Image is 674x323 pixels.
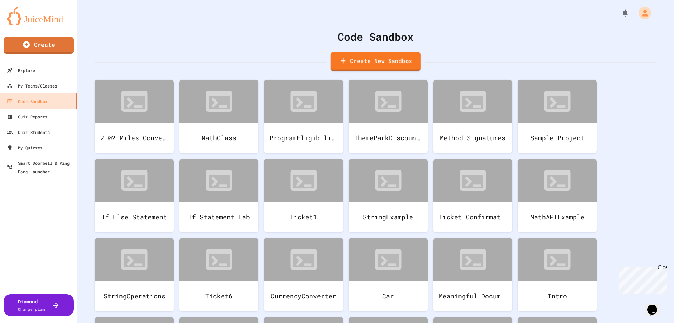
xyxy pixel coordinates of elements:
[95,80,174,153] a: 2.02 Miles Converter
[7,82,57,90] div: My Teams/Classes
[7,66,35,75] div: Explore
[179,123,258,153] div: MathClass
[349,123,428,153] div: ThemeParkDiscount (3.03)
[264,281,343,311] div: CurrencyConverter
[264,202,343,232] div: Ticket1
[179,238,258,311] a: Ticket6
[433,202,512,232] div: Ticket Confirmation Lab
[264,238,343,311] a: CurrencyConverter
[518,238,597,311] a: Intro
[95,123,174,153] div: 2.02 Miles Converter
[518,80,597,153] a: Sample Project
[433,159,512,232] a: Ticket Confirmation Lab
[518,123,597,153] div: Sample Project
[179,159,258,232] a: If Statement Lab
[631,5,653,21] div: My Account
[608,7,631,19] div: My Notifications
[518,159,597,232] a: MathAPIExample
[349,80,428,153] a: ThemeParkDiscount (3.03)
[264,123,343,153] div: ProgramEligibility (3.05)
[7,7,70,25] img: logo-orange.svg
[4,37,74,54] a: Create
[433,238,512,311] a: Meaningful Documentation
[264,80,343,153] a: ProgramEligibility (3.05)
[433,123,512,153] div: Method Signatures
[179,281,258,311] div: Ticket6
[179,202,258,232] div: If Statement Lab
[7,143,42,152] div: My Quizzes
[95,29,656,45] div: Code Sandbox
[349,159,428,232] a: StringExample
[264,159,343,232] a: Ticket1
[18,306,45,312] span: Change plan
[349,202,428,232] div: StringExample
[95,159,174,232] a: If Else Statement
[4,294,74,316] button: DiamondChange plan
[18,298,45,312] div: Diamond
[331,52,421,71] a: Create New Sandbox
[518,281,597,311] div: Intro
[433,281,512,311] div: Meaningful Documentation
[7,128,50,136] div: Quiz Students
[349,281,428,311] div: Car
[7,97,47,105] div: Code Sandbox
[95,202,174,232] div: If Else Statement
[3,3,48,45] div: Chat with us now!Close
[645,295,667,316] iframe: chat widget
[7,159,74,176] div: Smart Doorbell & Ping Pong Launcher
[518,202,597,232] div: MathAPIExample
[179,80,258,153] a: MathClass
[433,80,512,153] a: Method Signatures
[95,281,174,311] div: StringOperations
[349,238,428,311] a: Car
[7,112,47,121] div: Quiz Reports
[95,238,174,311] a: StringOperations
[616,264,667,294] iframe: chat widget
